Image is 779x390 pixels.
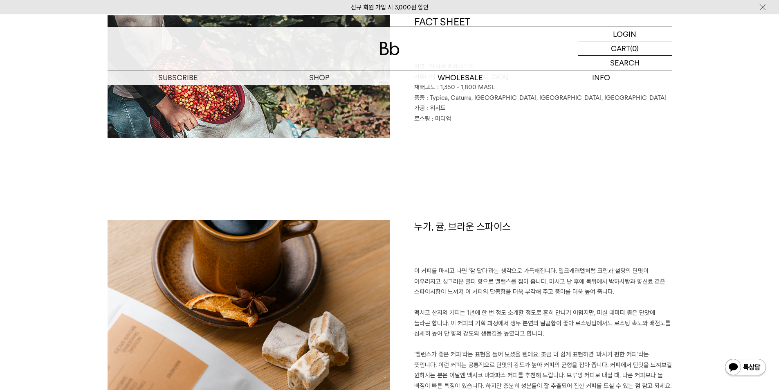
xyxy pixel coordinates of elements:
[630,41,639,55] p: (0)
[108,70,249,85] a: SUBSCRIBE
[432,115,451,122] span: : 미디엄
[414,83,436,91] span: 재배고도
[578,41,672,56] a: CART (0)
[414,104,425,112] span: 가공
[610,56,640,70] p: SEARCH
[249,70,390,85] a: SHOP
[531,70,672,85] p: INFO
[414,220,672,266] h1: 누가, 귤, 브라운 스파이스
[351,4,429,11] a: 신규 회원 가입 시 3,000원 할인
[414,94,425,101] span: 품종
[613,27,636,41] p: LOGIN
[724,358,767,378] img: 카카오톡 채널 1:1 채팅 버튼
[380,42,400,55] img: 로고
[437,83,495,91] span: : 1,350 - 1,800 MASL
[427,104,446,112] span: : 워시드
[611,41,630,55] p: CART
[578,27,672,41] a: LOGIN
[414,115,430,122] span: 로스팅
[427,94,667,101] span: : Typica, Caturra, [GEOGRAPHIC_DATA], [GEOGRAPHIC_DATA], [GEOGRAPHIC_DATA]
[390,70,531,85] p: WHOLESALE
